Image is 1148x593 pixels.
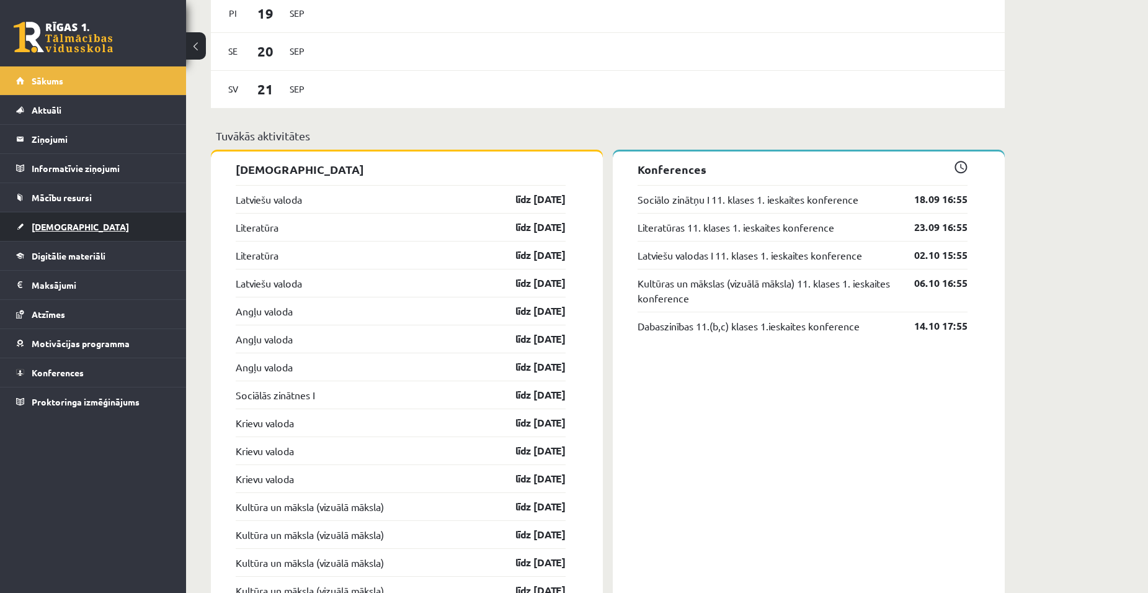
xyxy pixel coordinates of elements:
[638,220,834,235] a: Literatūras 11. klases 1. ieskaites konference
[246,41,285,61] span: 20
[896,220,968,235] a: 23.09 16:55
[32,104,61,115] span: Aktuāli
[32,154,171,183] legend: Informatīvie ziņojumi
[236,276,302,291] a: Latviešu valoda
[16,212,171,241] a: [DEMOGRAPHIC_DATA]
[284,42,310,61] span: Sep
[638,161,968,178] p: Konferences
[638,248,862,263] a: Latviešu valodas I 11. klases 1. ieskaites konference
[236,332,293,346] a: Angļu valoda
[32,338,130,349] span: Motivācijas programma
[236,220,278,235] a: Literatūra
[494,415,566,430] a: līdz [DATE]
[16,154,171,183] a: Informatīvie ziņojumi
[16,329,171,358] a: Motivācijas programma
[16,271,171,299] a: Maksājumi
[32,221,129,232] span: [DEMOGRAPHIC_DATA]
[32,75,63,86] span: Sākums
[494,220,566,235] a: līdz [DATE]
[896,319,968,333] a: 14.10 17:55
[220,4,246,23] span: Pi
[494,192,566,207] a: līdz [DATE]
[494,471,566,486] a: līdz [DATE]
[32,271,171,299] legend: Maksājumi
[284,79,310,99] span: Sep
[246,3,285,24] span: 19
[16,242,171,270] a: Digitālie materiāli
[236,360,293,374] a: Angļu valoda
[494,387,566,402] a: līdz [DATE]
[16,183,171,212] a: Mācību resursi
[16,96,171,124] a: Aktuāli
[494,248,566,263] a: līdz [DATE]
[236,499,384,514] a: Kultūra un māksla (vizuālā māksla)
[284,4,310,23] span: Sep
[32,125,171,153] legend: Ziņojumi
[494,332,566,346] a: līdz [DATE]
[220,79,246,99] span: Sv
[32,396,140,407] span: Proktoringa izmēģinājums
[32,250,105,261] span: Digitālie materiāli
[32,192,92,203] span: Mācību resursi
[216,127,1000,144] p: Tuvākās aktivitātes
[236,527,384,542] a: Kultūra un māksla (vizuālā māksla)
[236,415,294,430] a: Krievu valoda
[896,248,968,263] a: 02.10 15:55
[494,527,566,542] a: līdz [DATE]
[236,443,294,458] a: Krievu valoda
[494,443,566,458] a: līdz [DATE]
[16,387,171,416] a: Proktoringa izmēģinājums
[246,79,285,99] span: 21
[638,192,858,207] a: Sociālo zinātņu I 11. klases 1. ieskaites konference
[236,304,293,319] a: Angļu valoda
[16,66,171,95] a: Sākums
[14,22,113,53] a: Rīgas 1. Tālmācības vidusskola
[638,276,896,306] a: Kultūras un mākslas (vizuālā māksla) 11. klases 1. ieskaites konference
[236,471,294,486] a: Krievu valoda
[220,42,246,61] span: Se
[16,300,171,328] a: Atzīmes
[16,125,171,153] a: Ziņojumi
[236,192,302,207] a: Latviešu valoda
[494,499,566,514] a: līdz [DATE]
[236,555,384,570] a: Kultūra un māksla (vizuālā māksla)
[32,367,84,378] span: Konferences
[494,360,566,374] a: līdz [DATE]
[16,358,171,387] a: Konferences
[32,309,65,320] span: Atzīmes
[494,304,566,319] a: līdz [DATE]
[896,192,968,207] a: 18.09 16:55
[638,319,860,333] a: Dabaszinības 11.(b,c) klases 1.ieskaites konference
[236,161,566,178] p: [DEMOGRAPHIC_DATA]
[494,555,566,570] a: līdz [DATE]
[896,276,968,291] a: 06.10 16:55
[236,387,314,402] a: Sociālās zinātnes I
[494,276,566,291] a: līdz [DATE]
[236,248,278,263] a: Literatūra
